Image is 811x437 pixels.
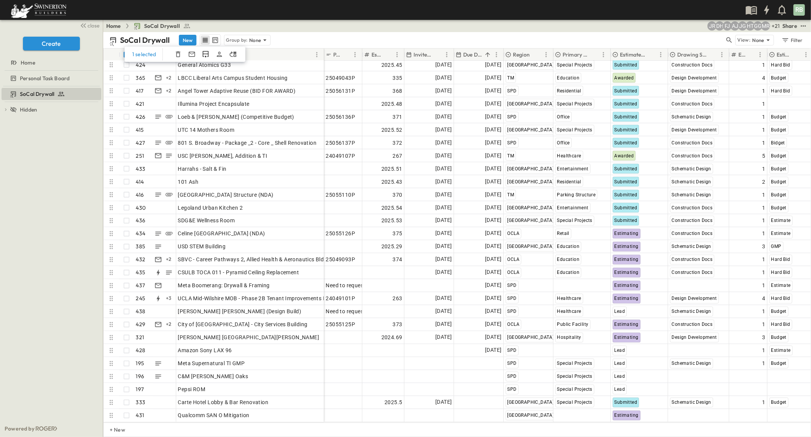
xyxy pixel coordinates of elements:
div: + 3 [164,294,174,303]
p: SoCal Drywall [120,35,170,45]
p: 385 [136,243,146,251]
button: Sort [384,50,393,59]
p: 436 [136,217,146,225]
span: Submitted [615,192,637,197]
button: Filter [779,35,805,45]
p: 417 [136,87,144,95]
span: Construction Docs [672,62,713,68]
span: Special Projects [557,127,592,133]
span: Schematic Design [672,166,711,172]
div: Haaris Tahmas (haaris.tahmas@swinerton.com) [746,21,755,31]
span: Office [557,114,570,120]
span: Bidget [771,140,785,146]
span: 3 [762,243,765,251]
span: [GEOGRAPHIC_DATA] [508,244,554,249]
button: Menu [656,50,665,59]
span: Schematic Design [672,114,711,120]
button: Create [23,37,80,50]
span: Budget [771,205,787,210]
p: 432 [136,256,146,264]
span: Design Development [672,296,717,301]
span: 263 [393,295,402,303]
span: 1 [762,165,765,173]
p: Estimate Type [777,51,792,58]
span: [DATE] [435,177,452,186]
span: Residential [557,179,581,185]
button: Menu [393,50,402,59]
p: Region [513,51,530,58]
span: [DATE] [435,99,452,108]
span: [DATE] [485,203,501,212]
span: 2025.29 [381,243,402,251]
span: Construction Docs [672,205,713,210]
button: Sort [434,50,442,59]
span: [DATE] [435,73,452,82]
span: Construction Docs [672,218,713,223]
span: Submitted [615,101,637,107]
span: 2025.52 [381,126,402,134]
a: Home [2,57,100,68]
span: [DATE] [485,281,501,290]
button: Menu [801,50,811,59]
span: Submitted [615,114,637,120]
span: 25055126P [326,230,355,238]
span: 374 [393,256,402,264]
span: 2025.43 [381,178,402,186]
div: RB [793,4,805,16]
span: Submitted [615,88,637,94]
span: Construction Docs [672,140,713,146]
span: [DATE] [485,86,501,95]
p: + 21 [772,22,779,30]
span: SPD [508,114,517,120]
span: 4 [762,295,765,303]
span: SDG&E Wellness Room [178,217,235,225]
p: 437 [136,282,145,290]
span: 1 [762,61,765,69]
button: Menu [599,50,608,59]
span: [DATE] [485,73,501,82]
div: table view [200,34,221,46]
span: LBCC Liberal Arts Campus Student Housing [178,74,288,82]
span: close [88,22,100,29]
span: TM [508,192,514,197]
div: Share [782,22,797,30]
span: 1 [762,139,765,147]
span: [DATE] [435,268,452,277]
span: 1 [762,191,765,199]
span: 1 [762,113,765,121]
span: [DATE] [485,190,501,199]
button: Menu [312,50,321,59]
span: 267 [393,152,402,160]
div: Filter [781,36,803,44]
span: SoCal Drywall [144,22,180,30]
span: Submitted [615,127,637,133]
span: 372 [393,139,402,147]
div: Joshua Russell (joshua.russell@swinerton.com) [707,21,717,31]
span: Loeb & [PERSON_NAME] (Competitive Budget) [178,113,294,121]
span: Education [557,75,580,81]
span: Budget [771,166,787,172]
span: Submitted [615,140,637,146]
p: None [752,36,764,44]
span: [DATE] [435,294,452,303]
p: 438 [136,308,146,316]
p: 421 [136,100,144,108]
p: 433 [136,165,146,173]
span: 1 [762,308,765,316]
span: UTC 14 Mothers Room [178,126,235,134]
span: [DATE] [435,229,452,238]
p: None [249,36,261,44]
span: TM [508,153,514,159]
span: Hidden [20,106,37,113]
span: SoCal Drywall [20,90,54,98]
span: USC [PERSON_NAME], Addition & TI [178,152,268,160]
span: [DATE] [485,151,501,160]
span: Need to request [326,308,366,316]
span: 1 [762,269,765,277]
span: [DATE] [485,216,501,225]
span: Design Development [672,88,717,94]
img: 6c363589ada0b36f064d841b69d3a419a338230e66bb0a533688fa5cc3e9e735.png [9,2,68,18]
span: Celine [GEOGRAPHIC_DATA] (NDA) [178,230,265,238]
p: Estimate Status [620,51,646,58]
span: 25055110P [326,191,355,199]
